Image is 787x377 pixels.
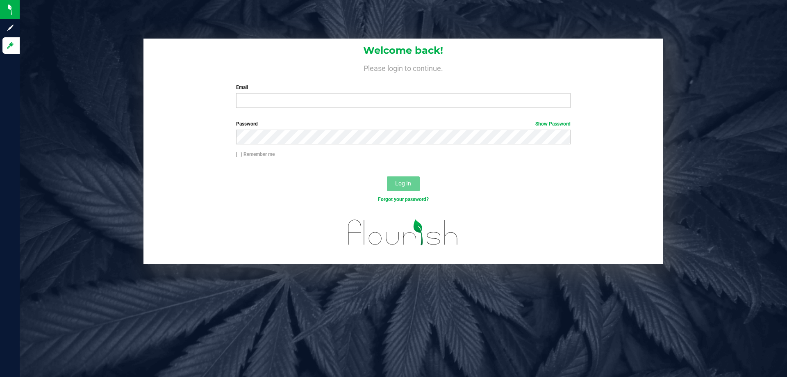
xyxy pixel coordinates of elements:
[143,45,663,56] h1: Welcome back!
[387,176,420,191] button: Log In
[6,24,14,32] inline-svg: Sign up
[236,151,275,158] label: Remember me
[6,41,14,50] inline-svg: Log in
[236,152,242,158] input: Remember me
[236,121,258,127] span: Password
[338,212,468,254] img: flourish_logo.svg
[395,180,411,187] span: Log In
[378,196,429,202] a: Forgot your password?
[143,62,663,72] h4: Please login to continue.
[535,121,571,127] a: Show Password
[236,84,570,91] label: Email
